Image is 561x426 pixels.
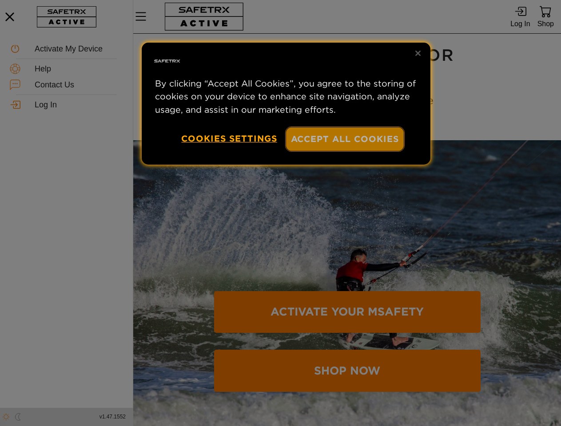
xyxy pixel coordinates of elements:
[408,43,428,63] button: Close
[155,77,417,116] p: By clicking “Accept All Cookies”, you agree to the storing of cookies on your device to enhance s...
[181,127,277,150] button: Cookies Settings
[142,43,430,165] div: Privacy
[153,47,181,75] img: Safe Tracks
[286,127,404,151] button: Accept All Cookies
